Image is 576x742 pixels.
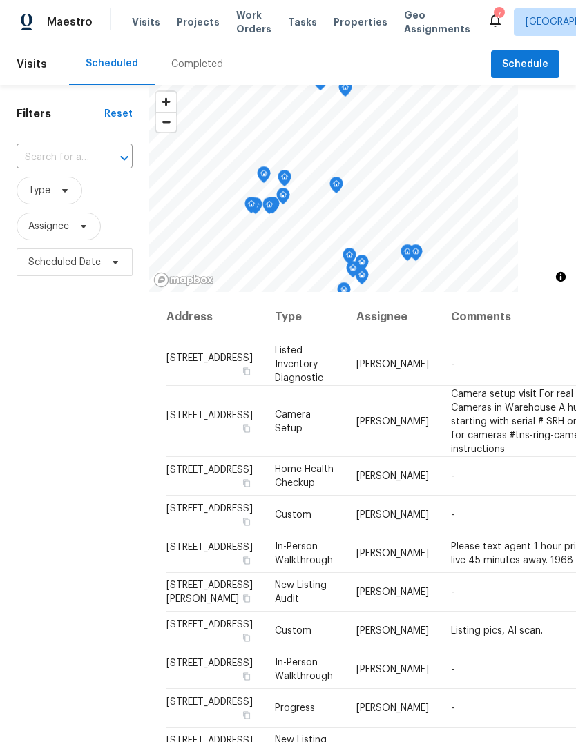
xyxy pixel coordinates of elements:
[156,112,176,132] button: Zoom out
[355,268,369,289] div: Map marker
[278,170,291,191] div: Map marker
[356,703,429,713] span: [PERSON_NAME]
[171,57,223,71] div: Completed
[451,665,454,674] span: -
[166,658,253,668] span: [STREET_ADDRESS]
[166,353,253,362] span: [STREET_ADDRESS]
[166,580,253,604] span: [STREET_ADDRESS][PERSON_NAME]
[356,626,429,636] span: [PERSON_NAME]
[356,510,429,520] span: [PERSON_NAME]
[451,587,454,597] span: -
[557,269,565,284] span: Toggle attribution
[166,620,253,629] span: [STREET_ADDRESS]
[132,15,160,29] span: Visits
[275,626,311,636] span: Custom
[166,292,264,342] th: Address
[451,626,543,636] span: Listing pics, AI scan.
[240,554,253,567] button: Copy Address
[240,592,253,605] button: Copy Address
[240,477,253,489] button: Copy Address
[240,364,253,377] button: Copy Address
[409,244,423,266] div: Map marker
[494,8,503,22] div: 7
[104,107,133,121] div: Reset
[334,15,387,29] span: Properties
[17,107,104,121] h1: Filters
[240,422,253,434] button: Copy Address
[491,50,559,79] button: Schedule
[257,166,271,188] div: Map marker
[275,510,311,520] span: Custom
[356,471,429,481] span: [PERSON_NAME]
[262,197,276,219] div: Map marker
[149,85,518,292] canvas: Map
[275,580,327,604] span: New Listing Audit
[264,292,345,342] th: Type
[356,665,429,674] span: [PERSON_NAME]
[346,261,360,282] div: Map marker
[166,465,253,475] span: [STREET_ADDRESS]
[329,177,343,198] div: Map marker
[401,244,414,266] div: Map marker
[288,17,317,27] span: Tasks
[337,282,351,304] div: Map marker
[153,272,214,288] a: Mapbox homepage
[404,8,470,36] span: Geo Assignments
[356,359,429,369] span: [PERSON_NAME]
[356,587,429,597] span: [PERSON_NAME]
[86,57,138,70] div: Scheduled
[166,697,253,707] span: [STREET_ADDRESS]
[156,92,176,112] button: Zoom in
[166,504,253,514] span: [STREET_ADDRESS]
[115,148,134,168] button: Open
[28,255,101,269] span: Scheduled Date
[240,709,253,721] button: Copy Address
[17,49,47,79] span: Visits
[345,292,440,342] th: Assignee
[240,632,253,644] button: Copy Address
[47,15,93,29] span: Maestro
[240,516,253,528] button: Copy Address
[275,409,311,433] span: Camera Setup
[275,703,315,713] span: Progress
[240,670,253,683] button: Copy Address
[451,471,454,481] span: -
[166,543,253,552] span: [STREET_ADDRESS]
[275,542,333,565] span: In-Person Walkthrough
[356,549,429,558] span: [PERSON_NAME]
[236,8,271,36] span: Work Orders
[28,219,69,233] span: Assignee
[177,15,220,29] span: Projects
[166,410,253,420] span: [STREET_ADDRESS]
[338,80,352,101] div: Map marker
[265,197,279,218] div: Map marker
[275,465,334,488] span: Home Health Checkup
[276,188,290,209] div: Map marker
[502,56,548,73] span: Schedule
[275,658,333,681] span: In-Person Walkthrough
[355,255,369,276] div: Map marker
[28,184,50,197] span: Type
[451,703,454,713] span: -
[451,510,454,520] span: -
[275,345,323,382] span: Listed Inventory Diagnostic
[451,359,454,369] span: -
[343,248,356,269] div: Map marker
[17,147,94,168] input: Search for an address...
[356,416,429,426] span: [PERSON_NAME]
[553,269,569,285] button: Toggle attribution
[244,197,258,218] div: Map marker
